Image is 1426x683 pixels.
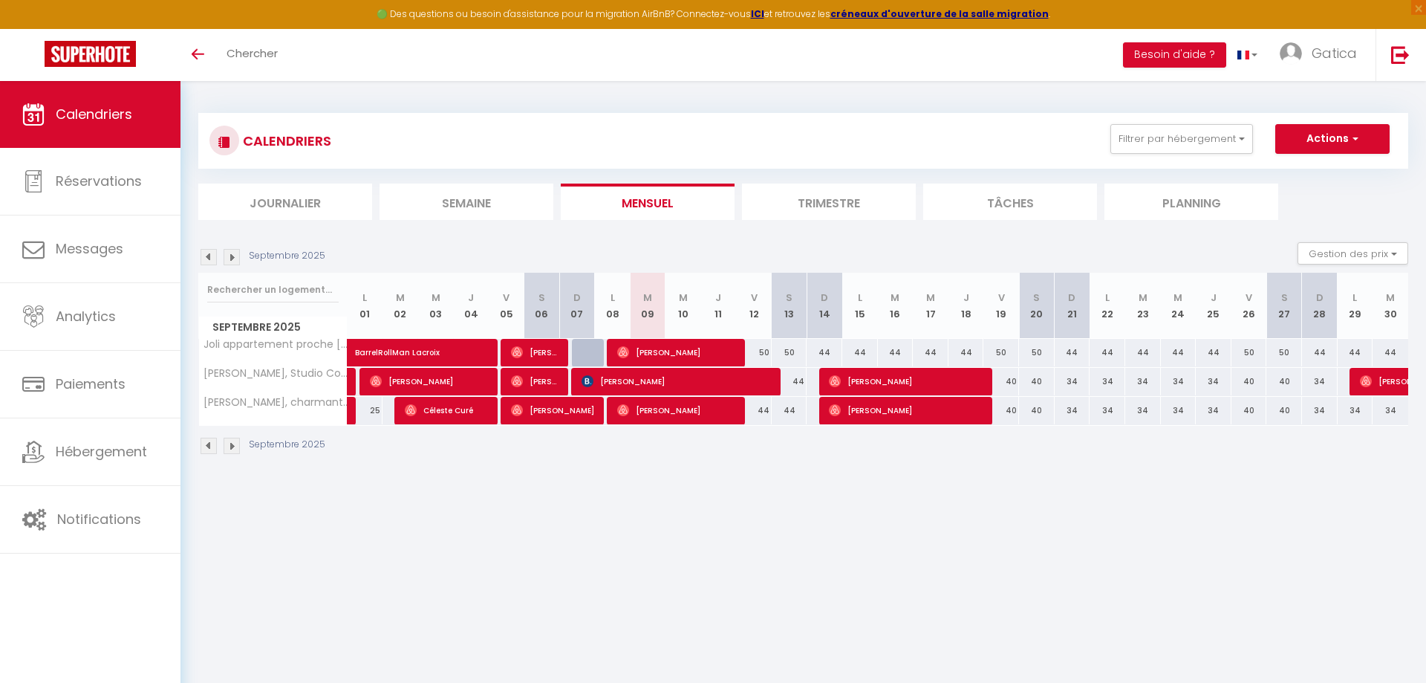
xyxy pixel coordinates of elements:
[807,339,842,366] div: 44
[1352,291,1357,305] abbr: L
[1373,397,1408,424] div: 34
[1231,368,1267,395] div: 40
[1312,44,1357,62] span: Gatica
[772,368,807,395] div: 44
[1231,397,1267,424] div: 40
[1019,273,1055,339] th: 20
[1196,273,1231,339] th: 25
[511,367,559,395] span: [PERSON_NAME]
[227,45,278,61] span: Chercher
[665,273,701,339] th: 10
[524,273,560,339] th: 06
[1281,291,1288,305] abbr: S
[1302,397,1338,424] div: 34
[57,510,141,528] span: Notifications
[1161,368,1197,395] div: 34
[201,339,350,350] span: Joli appartement proche [GEOGRAPHIC_DATA][PERSON_NAME]
[1246,291,1252,305] abbr: V
[1316,291,1324,305] abbr: D
[772,397,807,424] div: 44
[1090,397,1125,424] div: 34
[56,375,126,393] span: Paiements
[948,339,984,366] div: 44
[1161,273,1197,339] th: 24
[842,339,878,366] div: 44
[829,367,983,395] span: [PERSON_NAME]
[830,7,1049,20] a: créneaux d'ouverture de la salle migration
[1090,273,1125,339] th: 22
[948,273,984,339] th: 18
[56,105,132,123] span: Calendriers
[573,291,581,305] abbr: D
[1196,368,1231,395] div: 34
[380,184,553,220] li: Semaine
[1019,397,1055,424] div: 40
[1338,397,1373,424] div: 34
[201,368,350,379] span: [PERSON_NAME], Studio Cosy au centre-ville
[858,291,862,305] abbr: L
[1090,368,1125,395] div: 34
[701,273,737,339] th: 11
[1211,291,1217,305] abbr: J
[56,239,123,258] span: Messages
[786,291,792,305] abbr: S
[1125,273,1161,339] th: 23
[878,339,914,366] div: 44
[1373,273,1408,339] th: 30
[538,291,545,305] abbr: S
[1019,368,1055,395] div: 40
[751,7,764,20] a: ICI
[1266,368,1302,395] div: 40
[348,397,383,424] div: 25
[382,273,418,339] th: 02
[1019,339,1055,366] div: 50
[1110,124,1253,154] button: Filtrer par hébergement
[249,249,325,263] p: Septembre 2025
[1055,397,1090,424] div: 34
[1386,291,1395,305] abbr: M
[807,273,842,339] th: 14
[215,29,289,81] a: Chercher
[1068,291,1075,305] abbr: D
[983,339,1019,366] div: 50
[511,396,594,424] span: [PERSON_NAME]
[913,339,948,366] div: 44
[983,368,1019,395] div: 40
[1055,273,1090,339] th: 21
[432,291,440,305] abbr: M
[1161,397,1197,424] div: 34
[611,291,615,305] abbr: L
[643,291,652,305] abbr: M
[489,273,524,339] th: 05
[679,291,688,305] abbr: M
[56,172,142,190] span: Réservations
[1055,368,1090,395] div: 34
[595,273,631,339] th: 08
[1090,339,1125,366] div: 44
[201,397,350,408] span: [PERSON_NAME], charmant studio au centre-ville
[1104,184,1278,220] li: Planning
[198,184,372,220] li: Journalier
[1139,291,1147,305] abbr: M
[1275,124,1390,154] button: Actions
[842,273,878,339] th: 15
[1338,339,1373,366] div: 44
[405,396,488,424] span: Céleste Curé
[983,273,1019,339] th: 19
[582,367,772,395] span: [PERSON_NAME]
[1231,273,1267,339] th: 26
[1266,339,1302,366] div: 50
[926,291,935,305] abbr: M
[199,317,347,338] span: Septembre 2025
[617,396,736,424] span: [PERSON_NAME]
[249,438,325,452] p: Septembre 2025
[736,397,772,424] div: 44
[1125,397,1161,424] div: 34
[348,339,383,367] a: BarrelRollMan Lacroix
[913,273,948,339] th: 17
[1173,291,1182,305] abbr: M
[45,41,136,67] img: Super Booking
[1302,339,1338,366] div: 44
